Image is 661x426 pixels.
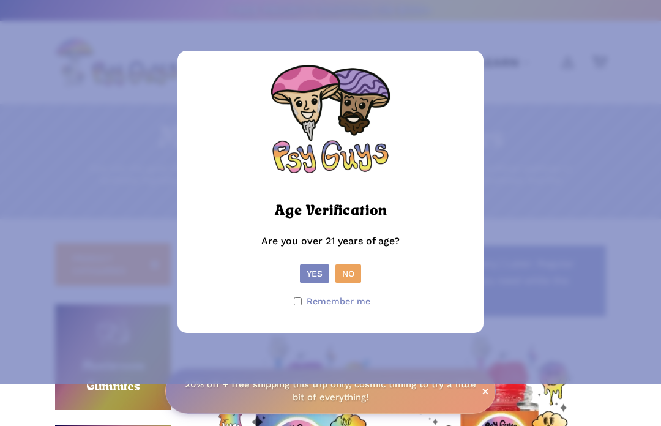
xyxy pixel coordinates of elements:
p: Are you over 21 years of age? [190,233,471,264]
h2: Age Verification [275,201,387,223]
button: Yes [300,264,329,283]
input: Remember me [294,297,302,305]
span: × [482,384,489,396]
strong: 20% off + free shipping this trip only, cosmic timing to try a little bit of everything! [185,378,476,402]
button: No [335,264,361,283]
img: Psy Guys Logo [269,63,392,185]
span: Remember me [307,293,370,310]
